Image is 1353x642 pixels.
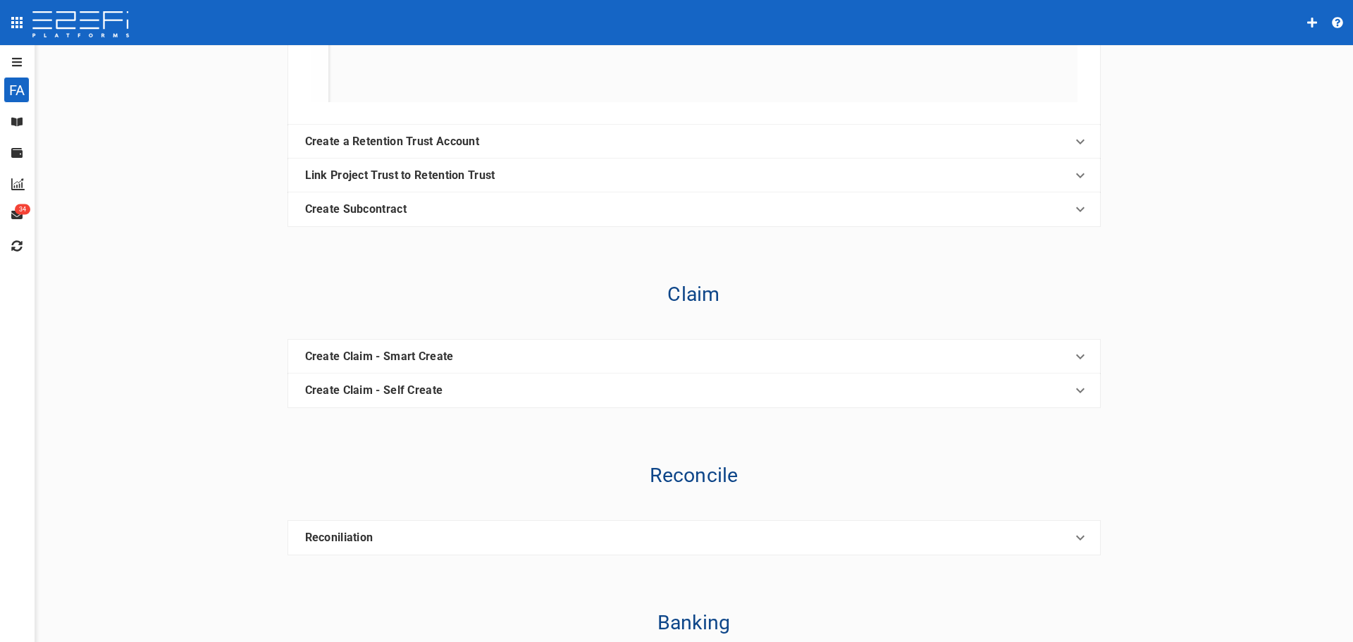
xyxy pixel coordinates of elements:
[305,167,495,183] p: Link Project Trust to Retention Trust
[288,125,1100,159] div: Create a Retention Trust Account
[288,374,1100,407] div: Create Claim - Self Create
[305,529,373,545] p: Reconiliation
[288,521,1100,555] div: Reconiliation
[288,192,1100,226] div: Create Subcontract
[305,133,480,149] p: Create a Retention Trust Account
[288,283,1100,306] h4: Claim
[288,464,1100,487] h4: Reconcile
[15,204,30,215] span: 34
[4,77,30,103] div: FA
[288,611,1100,634] h4: Banking
[305,382,443,398] p: Create Claim - Self Create
[305,348,454,364] p: Create Claim - Smart Create
[288,340,1100,374] div: Create Claim - Smart Create
[305,201,407,217] p: Create Subcontract
[288,159,1100,192] div: Link Project Trust to Retention Trust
